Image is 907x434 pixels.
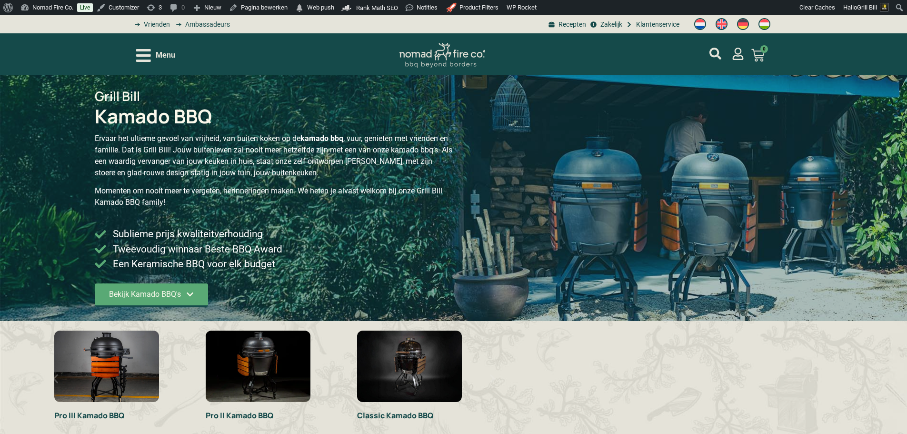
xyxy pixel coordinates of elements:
img: Hongaars [758,18,770,30]
span: Een Keramische BBQ voor elk budget [110,257,275,272]
a: Bekijk Kamado BBQ's [95,283,208,307]
span: 0 [760,45,768,53]
a: Classic Kamado BBQ [357,410,433,421]
div: Open/Close Menu [136,47,175,64]
a: grill bill vrienden [131,20,170,30]
span: Menu [156,50,175,61]
a: 0 [740,43,776,68]
span: Bekijk Kamado BBQ's [109,291,181,298]
img: Avatar of Grill Bill [880,3,888,11]
div: 2 / 3 [201,326,348,424]
a: mijn account [732,48,744,60]
img: classic kamado bbq [357,331,462,402]
img: Extra Large kamado bbq - 23inch Grill Bill Pro 2 schuin [206,331,310,402]
span: Klantenservice [634,20,679,30]
img: Duits [737,18,749,30]
div: 1 / 3 [50,326,196,424]
div: Vorige slide [50,373,61,384]
img: Kamado BBQ Grill Bill Pro III Extra Large side [54,331,159,402]
span: Vrienden [141,20,170,30]
a: Pro III Kamado BBQ [54,410,124,421]
span:  [295,1,304,15]
img: Nederlands [694,18,706,30]
h1: Kamado BBQ [95,107,212,126]
a: grill bill zakeljk [588,20,622,30]
img: Nomad Logo [399,43,485,68]
span: Zakelijk [598,20,622,30]
div: Volgende slide [487,373,498,384]
a: Switch to Engels [711,16,732,33]
p: Ervaar het ultieme gevoel van vrijheid, van buiten koken op de , vuur, genieten met vrienden en f... [95,133,454,179]
a: grill bill klantenservice [625,20,679,30]
a: Switch to Hongaars [754,16,775,33]
span: Recepten [556,20,586,30]
a: Switch to Duits [732,16,754,33]
strong: kamado bbq [300,134,343,143]
span: Sublieme prijs kwaliteitverhouding [110,227,263,242]
a: grill bill ambassadors [172,20,229,30]
a: Live [77,3,93,12]
span: Grill Bill [95,87,140,105]
span: Grill Bill [857,4,877,11]
span: Rank Math SEO [356,4,398,11]
img: Engels [716,18,728,30]
span: Tweevoudig winnaar Beste BBQ Award [110,242,282,257]
div: 3 / 3 [352,326,499,424]
a: BBQ recepten [547,20,586,30]
a: mijn account [709,48,721,60]
span: Ambassadeurs [183,20,230,30]
p: Momenten om nooit meer te vergeten, herinneringen maken. We heten je alvast welkom bij onze Grill... [95,185,454,208]
a: Pro II Kamado BBQ [206,410,273,421]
